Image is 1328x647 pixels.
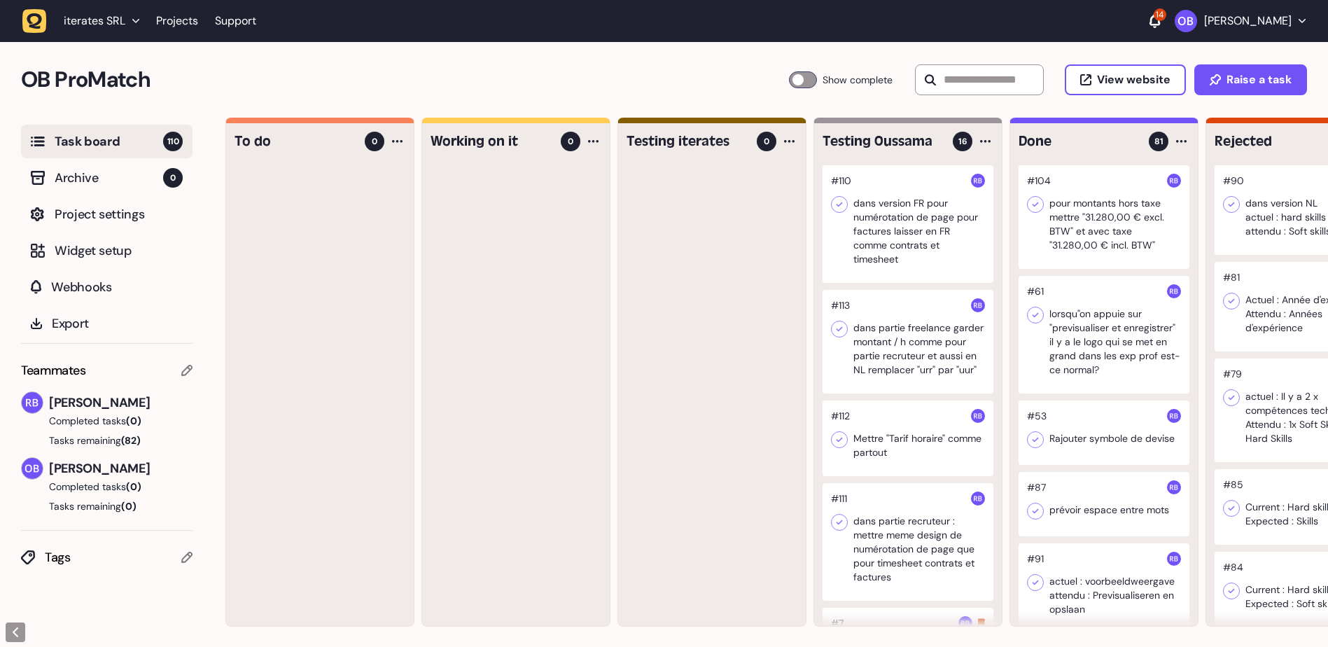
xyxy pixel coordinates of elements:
button: Raise a task [1194,64,1307,95]
img: Rodolphe Balay [1167,174,1181,188]
a: Support [215,14,256,28]
span: (82) [121,434,141,447]
h4: Testing Oussama [823,132,943,151]
button: Tasks remaining(0) [21,499,193,513]
span: Widget setup [55,241,183,260]
span: 110 [163,132,183,151]
span: 16 [958,135,967,148]
span: [PERSON_NAME] [49,393,193,412]
span: (0) [121,500,137,513]
h4: Testing iterates [627,132,747,151]
h4: Working on it [431,132,551,151]
button: View website [1065,64,1186,95]
p: [PERSON_NAME] [1204,14,1292,28]
img: Rodolphe Balay [971,409,985,423]
span: Webhooks [51,277,183,297]
span: 81 [1154,135,1163,148]
img: Oussama Bahassou [22,458,43,479]
button: [PERSON_NAME] [1175,10,1306,32]
span: iterates SRL [64,14,125,28]
span: (0) [126,480,141,493]
span: Raise a task [1226,74,1292,85]
button: Export [21,307,193,340]
span: View website [1097,74,1170,85]
span: Show complete [823,71,893,88]
button: Archive0 [21,161,193,195]
div: 14 [1154,8,1166,21]
span: [PERSON_NAME] [49,459,193,478]
h4: To do [235,132,355,151]
img: Rodolphe Balay [971,492,985,506]
span: 0 [372,135,377,148]
h2: OB ProMatch [21,63,789,97]
span: Archive [55,168,163,188]
button: Completed tasks(0) [21,414,181,428]
span: 0 [568,135,573,148]
span: Tags [45,548,181,567]
img: Oussama Bahassou [1175,10,1197,32]
span: Task board [55,132,163,151]
button: Webhooks [21,270,193,304]
img: Rodolphe Balay [971,298,985,312]
img: Rodolphe Balay [1167,552,1181,566]
img: Rodolphe Balay [1167,409,1181,423]
span: 0 [163,168,183,188]
img: Rodolphe Balay [958,616,972,630]
span: Export [52,314,183,333]
span: Teammates [21,361,86,380]
button: Widget setup [21,234,193,267]
button: Completed tasks(0) [21,480,181,494]
img: Rodolphe Balay [1167,480,1181,494]
span: 0 [764,135,769,148]
img: Rodolphe Balay [22,392,43,413]
a: Projects [156,8,198,34]
h4: Done [1019,132,1139,151]
button: Tasks remaining(82) [21,433,193,447]
img: Rodolphe Balay [1167,284,1181,298]
button: Task board110 [21,125,193,158]
button: Project settings [21,197,193,231]
img: Rodolphe Balay [971,174,985,188]
button: iterates SRL [22,8,148,34]
span: (0) [126,415,141,427]
span: Project settings [55,204,183,224]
